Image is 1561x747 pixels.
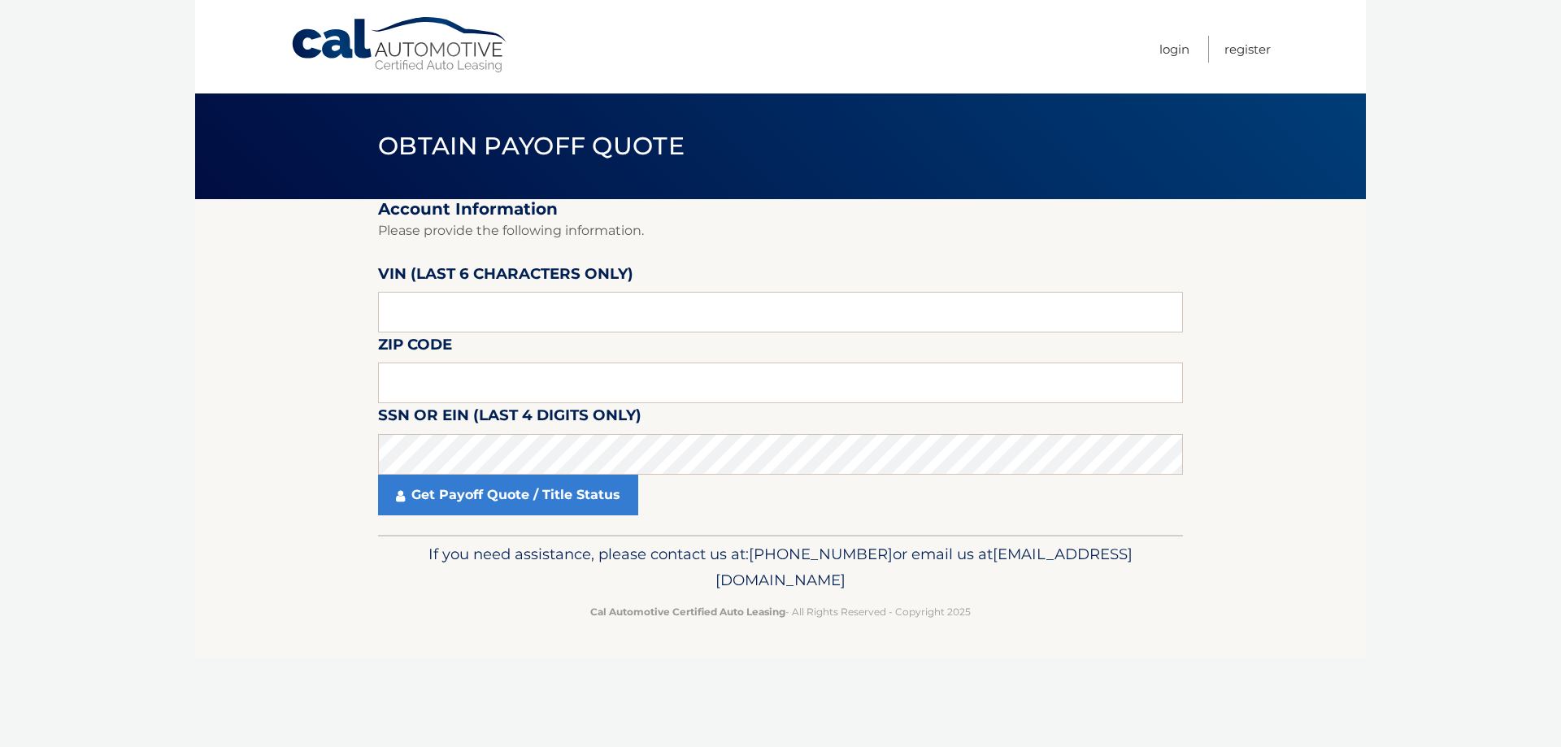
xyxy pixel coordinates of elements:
a: Login [1159,36,1189,63]
span: Obtain Payoff Quote [378,131,685,161]
span: [PHONE_NUMBER] [749,545,893,563]
strong: Cal Automotive Certified Auto Leasing [590,606,785,618]
label: SSN or EIN (last 4 digits only) [378,403,641,433]
a: Cal Automotive [290,16,510,74]
a: Get Payoff Quote / Title Status [378,475,638,515]
p: If you need assistance, please contact us at: or email us at [389,541,1172,593]
label: Zip Code [378,332,452,363]
a: Register [1224,36,1271,63]
h2: Account Information [378,199,1183,219]
p: Please provide the following information. [378,219,1183,242]
p: - All Rights Reserved - Copyright 2025 [389,603,1172,620]
label: VIN (last 6 characters only) [378,262,633,292]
